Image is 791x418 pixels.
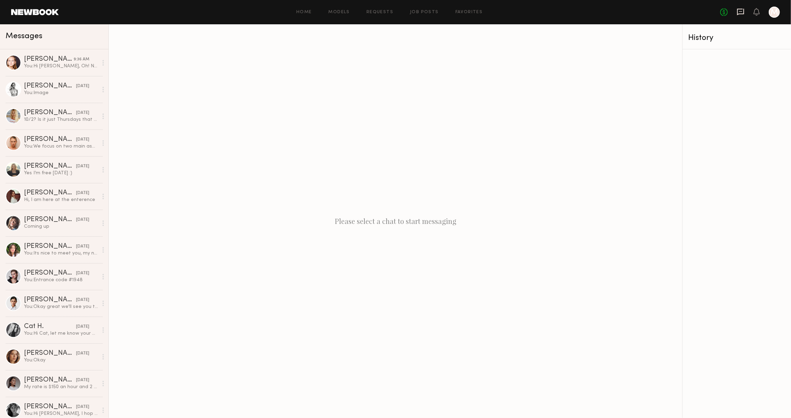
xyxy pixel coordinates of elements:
a: Favorites [455,10,483,15]
div: [PERSON_NAME] [24,190,76,197]
div: [PERSON_NAME] [24,56,74,63]
div: [PERSON_NAME] [24,163,76,170]
div: My rate is $150 an hour and 2 hours minimum [24,384,98,390]
div: [DATE] [76,243,89,250]
a: M [769,7,780,18]
div: [PERSON_NAME] [24,377,76,384]
div: You: Image [24,90,98,96]
div: You: Entrance code #1948 [24,277,98,283]
div: [DATE] [76,110,89,116]
div: [DATE] [76,190,89,197]
div: [PERSON_NAME] [24,270,76,277]
div: Cat H. [24,323,76,330]
div: You: Okay [24,357,98,363]
div: [DATE] [76,270,89,277]
div: [PERSON_NAME] [24,296,76,303]
a: Home [296,10,312,15]
div: [PERSON_NAME] [24,216,76,223]
div: [DATE] [76,404,89,410]
div: [DATE] [76,324,89,330]
div: [PERSON_NAME] [24,403,76,410]
div: You: Hi Cat, let me know your availability [24,330,98,337]
div: [DATE] [76,297,89,303]
div: Hi, I am here at the enterence [24,197,98,203]
div: [PERSON_NAME] [24,350,76,357]
div: [DATE] [76,83,89,90]
div: [DATE] [76,377,89,384]
div: Coming up [24,223,98,230]
div: [DATE] [76,217,89,223]
a: Job Posts [410,10,439,15]
span: Messages [6,32,42,40]
div: [DATE] [76,136,89,143]
a: Requests [366,10,393,15]
a: Models [329,10,350,15]
div: [DATE] [76,163,89,170]
div: You: We focus on two main aspects: first, the online portfolio. When candidates arrive, they ofte... [24,143,98,150]
div: [PERSON_NAME] [24,136,76,143]
div: History [688,34,785,42]
div: You: Okay great we'll see you then [24,303,98,310]
div: 10/2? Is it just Thursdays that you have available? If so would the 9th or 16th work? [24,116,98,123]
div: [DATE] [76,350,89,357]
div: You: Hi [PERSON_NAME], I hop you are well :) I just wanted to see if your available [DATE] (5/20)... [24,410,98,417]
div: Please select a chat to start messaging [109,24,682,418]
div: [PERSON_NAME] [24,83,76,90]
div: Yes I’m free [DATE] :) [24,170,98,176]
div: You: Hi [PERSON_NAME], Oh! No. I hope you recover soon, as soon you recover reach back to me! I w... [24,63,98,69]
div: [PERSON_NAME] [24,243,76,250]
div: 9:36 AM [74,56,89,63]
div: [PERSON_NAME] [24,109,76,116]
div: You: Its nice to meet you, my name is [PERSON_NAME] and I am the Head Designer at Blue B Collecti... [24,250,98,257]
